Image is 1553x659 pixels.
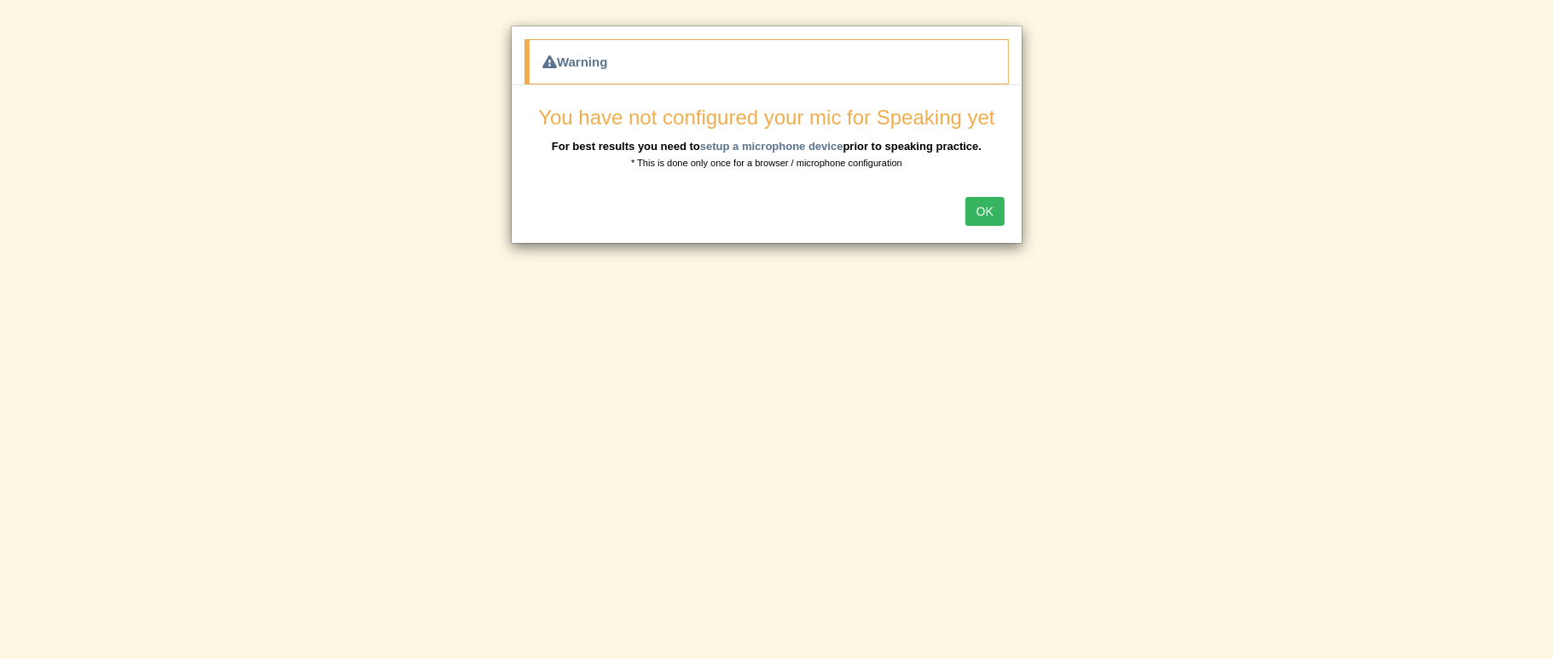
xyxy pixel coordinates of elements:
[700,140,843,153] a: setup a microphone device
[631,158,902,168] small: * This is done only once for a browser / microphone configuration
[538,106,994,129] span: You have not configured your mic for Speaking yet
[524,39,1009,84] div: Warning
[965,197,1005,226] button: OK
[552,140,982,153] b: For best results you need to prior to speaking practice.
